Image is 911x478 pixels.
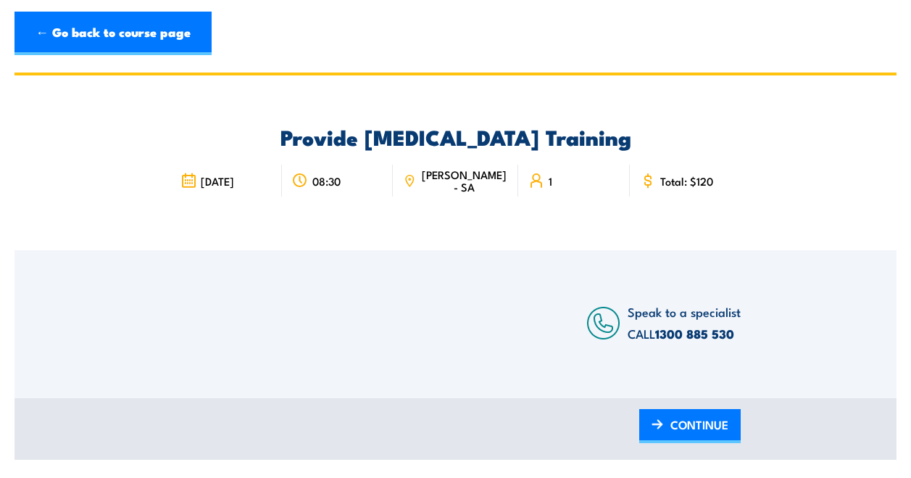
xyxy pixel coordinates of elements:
[312,175,341,187] span: 08:30
[628,302,741,342] span: Speak to a specialist CALL
[170,127,741,146] h2: Provide [MEDICAL_DATA] Training
[639,409,741,443] a: CONTINUE
[14,12,212,55] a: ← Go back to course page
[660,175,713,187] span: Total: $120
[655,324,734,343] a: 1300 885 530
[670,405,728,444] span: CONTINUE
[549,175,552,187] span: 1
[201,175,234,187] span: [DATE]
[420,168,508,193] span: [PERSON_NAME] - SA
